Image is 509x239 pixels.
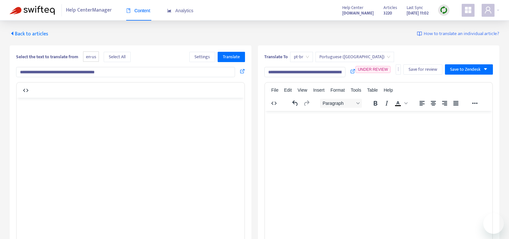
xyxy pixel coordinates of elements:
[407,10,429,17] strong: [DATE] 11:02
[381,99,392,108] button: Italic
[450,66,481,73] span: Save to Zendesk
[384,87,393,93] span: Help
[358,67,388,72] span: UNDER REVIEW
[439,99,450,108] button: Align right
[10,30,48,38] span: Back to articles
[416,99,427,108] button: Align left
[396,67,401,71] span: more
[428,99,438,108] button: Align center
[407,4,423,11] span: Last Sync
[194,53,210,60] span: Settings
[264,53,288,60] b: Translate To
[396,64,401,75] button: more
[383,10,392,17] strong: 3220
[370,99,381,108] button: Bold
[223,53,240,60] span: Translate
[301,99,312,108] button: Redo
[322,101,354,106] span: Paragraph
[383,4,397,11] span: Articles
[440,6,448,14] img: sync.dc5367851b00ba804db3.png
[83,51,99,62] span: en-us
[284,87,292,93] span: Edit
[417,31,422,36] img: image-link
[351,87,361,93] span: Tools
[319,52,390,62] span: Portuguese (Brazil)
[483,213,504,234] iframe: Button to launch messaging window
[403,64,442,75] button: Save for review
[320,99,362,108] button: Block Paragraph
[218,52,245,62] button: Translate
[289,99,300,108] button: Undo
[167,8,172,13] span: area-chart
[417,30,499,38] a: How to translate an individual article?
[464,6,472,14] span: appstore
[445,64,493,75] button: Save to Zendeskcaret-down
[484,6,492,14] span: user
[483,67,488,71] span: caret-down
[409,66,437,73] span: Save for review
[297,87,307,93] span: View
[342,4,363,11] span: Help Center
[189,52,215,62] button: Settings
[313,87,325,93] span: Insert
[167,8,193,13] span: Analytics
[66,4,112,16] span: Help Center Manager
[109,53,126,60] span: Select All
[294,52,309,62] span: pt-br
[10,6,55,15] img: Swifteq
[424,30,499,38] span: How to translate an individual article?
[342,9,374,17] a: [DOMAIN_NAME]
[367,87,378,93] span: Table
[392,99,408,108] div: Text color Black
[126,8,150,13] span: Content
[450,99,461,108] button: Justify
[16,53,78,60] b: Select the text to translate from
[330,87,344,93] span: Format
[126,8,131,13] span: book
[469,99,480,108] button: Reveal or hide additional toolbar items
[10,31,15,36] span: caret-left
[271,87,278,93] span: File
[104,52,131,62] button: Select All
[342,10,374,17] strong: [DOMAIN_NAME]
